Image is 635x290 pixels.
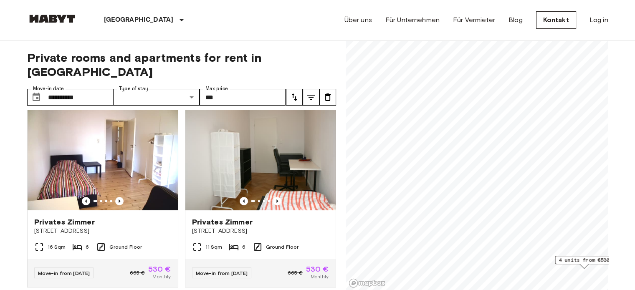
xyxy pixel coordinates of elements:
[48,243,66,251] span: 16 Sqm
[82,197,90,205] button: Previous image
[589,15,608,25] a: Log in
[27,110,178,287] a: Marketing picture of unit DE-01-029-04MPrevious imagePrevious imagePrivates Zimmer[STREET_ADDRESS...
[319,89,336,106] button: tune
[33,85,64,92] label: Move-in date
[453,15,495,25] a: Für Vermieter
[286,89,303,106] button: tune
[192,217,253,227] span: Privates Zimmer
[509,15,523,25] a: Blog
[115,197,124,205] button: Previous image
[185,110,336,287] a: Marketing picture of unit DE-01-029-02MPrevious imagePrevious imagePrivates Zimmer[STREET_ADDRESS...
[34,227,171,235] span: [STREET_ADDRESS]
[273,197,281,205] button: Previous image
[555,256,613,269] div: Map marker
[119,85,148,92] label: Type of stay
[288,269,303,277] span: 665 €
[152,273,171,280] span: Monthly
[104,15,174,25] p: [GEOGRAPHIC_DATA]
[303,89,319,106] button: tune
[28,89,45,106] button: Choose date, selected date is 16 Aug 2025
[266,243,299,251] span: Ground Floor
[310,273,329,280] span: Monthly
[28,110,178,210] img: Marketing picture of unit DE-01-029-04M
[196,270,248,276] span: Move-in from [DATE]
[536,11,576,29] a: Kontakt
[242,243,245,251] span: 6
[205,243,223,251] span: 11 Sqm
[34,217,95,227] span: Privates Zimmer
[86,243,89,251] span: 6
[205,85,228,92] label: Max price
[192,227,329,235] span: [STREET_ADDRESS]
[130,269,145,277] span: 665 €
[148,265,171,273] span: 530 €
[306,265,329,273] span: 530 €
[349,278,385,288] a: Mapbox logo
[559,256,610,264] span: 4 units from €530
[240,197,248,205] button: Previous image
[385,15,440,25] a: Für Unternehmen
[109,243,142,251] span: Ground Floor
[27,50,336,79] span: Private rooms and apartments for rent in [GEOGRAPHIC_DATA]
[27,15,77,23] img: Habyt
[344,15,372,25] a: Über uns
[38,270,90,276] span: Move-in from [DATE]
[185,110,336,210] img: Marketing picture of unit DE-01-029-02M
